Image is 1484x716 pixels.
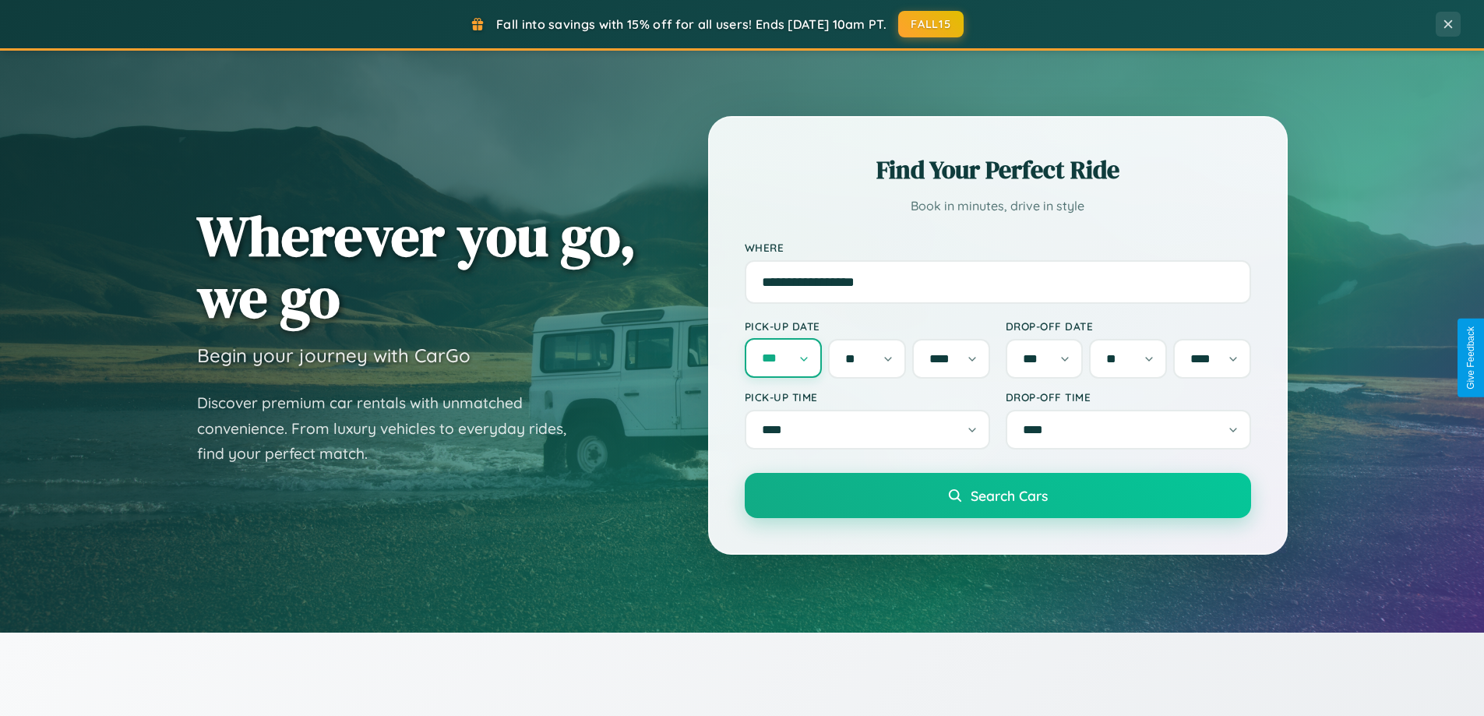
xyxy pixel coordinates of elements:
p: Book in minutes, drive in style [745,195,1251,217]
label: Drop-off Date [1006,319,1251,333]
label: Where [745,241,1251,254]
label: Pick-up Time [745,390,990,404]
h1: Wherever you go, we go [197,205,636,328]
button: Search Cars [745,473,1251,518]
div: Give Feedback [1465,326,1476,390]
span: Fall into savings with 15% off for all users! Ends [DATE] 10am PT. [496,16,887,32]
p: Discover premium car rentals with unmatched convenience. From luxury vehicles to everyday rides, ... [197,390,587,467]
h3: Begin your journey with CarGo [197,344,471,367]
label: Pick-up Date [745,319,990,333]
h2: Find Your Perfect Ride [745,153,1251,187]
span: Search Cars [971,487,1048,504]
label: Drop-off Time [1006,390,1251,404]
button: FALL15 [898,11,964,37]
